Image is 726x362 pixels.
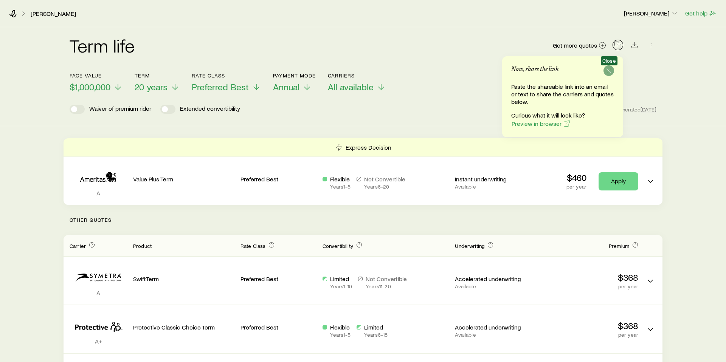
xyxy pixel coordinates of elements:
p: Now, share the link [511,65,558,77]
p: Years 1 - 10 [330,283,352,289]
p: Preferred Best [240,175,316,183]
span: Generated [616,106,656,113]
p: A [70,189,127,197]
p: SwiftTerm [133,275,234,283]
span: $1,000,000 [70,82,110,92]
span: Close [602,58,616,64]
p: Limited [330,275,352,283]
p: Available [455,332,531,338]
a: Apply [599,172,638,190]
p: [PERSON_NAME] [624,9,678,17]
p: Value Plus Term [133,175,234,183]
p: A+ [70,337,127,345]
button: Term20 years [135,73,180,93]
span: Get more quotes [553,42,597,48]
p: Waiver of premium rider [89,105,151,114]
p: Available [455,184,531,190]
p: Accelerated underwriting [455,275,531,283]
button: Get help [685,9,717,18]
p: Other Quotes [64,205,662,235]
p: Preferred Best [240,323,316,331]
p: Not Convertible [366,275,407,283]
button: [PERSON_NAME] [624,9,679,18]
a: Preview in browser [511,120,571,127]
p: Instant underwriting [455,175,531,183]
button: Face value$1,000,000 [70,73,123,93]
span: Preview in browser [512,121,562,127]
p: per year [537,332,638,338]
p: $368 [537,320,638,331]
p: Accelerated underwriting [455,323,531,331]
p: per year [537,283,638,289]
p: Carriers [328,73,386,79]
a: Get more quotes [552,41,607,50]
a: Download CSV [629,43,640,50]
p: Years 1 - 5 [330,332,351,338]
p: Express Decision [346,144,391,151]
p: Flexible [330,323,351,331]
p: $368 [537,272,638,283]
p: Years 6 - 20 [364,184,405,190]
a: [PERSON_NAME] [30,10,76,17]
span: Preferred Best [192,82,249,92]
p: Flexible [330,175,351,183]
button: Payment ModeAnnual [273,73,316,93]
p: Paste the shareable link into an email or text to share the carriers and quotes below. [511,83,614,105]
span: Underwriting [455,243,484,249]
p: Payment Mode [273,73,316,79]
button: Rate ClassPreferred Best [192,73,261,93]
p: A [70,289,127,297]
p: Extended convertibility [180,105,240,114]
p: $460 [566,172,586,183]
button: Preview in browser [511,119,571,128]
p: Limited [364,323,388,331]
button: CarriersAll available [328,73,386,93]
p: Rate Class [192,73,261,79]
span: Annual [273,82,299,92]
span: 20 years [135,82,168,92]
p: Years 6 - 18 [364,332,388,338]
span: Premium [609,243,629,249]
p: Not Convertible [364,175,405,183]
p: Protective Classic Choice Term [133,323,234,331]
p: Years 11 - 20 [366,283,407,289]
span: [DATE] [641,106,656,113]
p: Face value [70,73,123,79]
p: Available [455,283,531,289]
span: Carrier [70,243,86,249]
span: Product [133,243,152,249]
p: Years 1 - 5 [330,184,351,190]
p: per year [566,184,586,190]
p: Preferred Best [240,275,316,283]
div: Term quotes [64,138,662,205]
p: Term [135,73,180,79]
h2: Term life [70,36,135,54]
span: All available [328,82,374,92]
span: Rate Class [240,243,266,249]
span: Convertibility [323,243,353,249]
p: Curious what it will look like? [511,111,614,119]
